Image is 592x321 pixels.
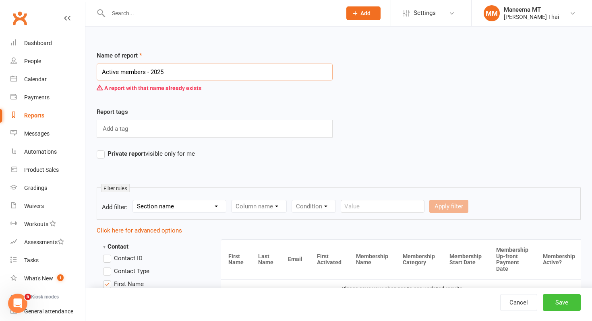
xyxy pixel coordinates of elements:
[442,240,489,279] th: Membership Start Date
[24,40,52,46] div: Dashboard
[504,13,559,21] div: [PERSON_NAME] Thai
[10,302,85,321] a: General attendance kiosk mode
[10,125,85,143] a: Messages
[10,107,85,125] a: Reports
[10,197,85,215] a: Waivers
[106,8,336,19] input: Search...
[24,239,64,245] div: Assessments
[101,184,130,192] small: Filter rules
[97,227,182,234] a: Click here for advanced options
[346,6,381,20] button: Add
[25,294,31,300] span: 5
[108,150,145,157] strong: Private report
[24,76,47,82] div: Calendar
[97,80,333,96] div: A report with that name already exists
[24,148,57,155] div: Automations
[24,221,48,227] div: Workouts
[24,58,41,64] div: People
[360,10,371,16] span: Add
[251,240,281,279] th: Last Name
[504,6,559,13] div: Maneema MT
[24,257,39,263] div: Tasks
[500,294,537,311] a: Cancel
[10,8,30,28] a: Clubworx
[114,266,149,275] span: Contact Type
[24,308,73,315] div: General attendance
[395,240,442,279] th: Membership Category
[103,243,128,250] strong: Contact
[57,274,64,281] span: 1
[10,233,85,251] a: Assessments
[414,4,436,22] span: Settings
[102,123,130,134] input: Add a tag
[221,240,251,279] th: First Name
[24,167,59,173] div: Product Sales
[24,94,50,101] div: Payments
[24,130,50,137] div: Messages
[310,240,349,279] th: First Activated
[10,179,85,197] a: Gradings
[10,215,85,233] a: Workouts
[10,70,85,88] a: Calendar
[97,107,128,117] label: Report tags
[536,240,582,279] th: Membership Active?
[10,251,85,270] a: Tasks
[10,161,85,179] a: Product Sales
[10,143,85,161] a: Automations
[24,275,53,282] div: What's New
[24,203,44,209] div: Waivers
[543,294,581,311] button: Save
[114,279,144,288] span: First Name
[349,240,395,279] th: Membership Name
[8,294,27,313] iframe: Intercom live chat
[489,240,536,279] th: Membership Up-front Payment Date
[10,34,85,52] a: Dashboard
[114,253,143,262] span: Contact ID
[10,52,85,70] a: People
[97,51,142,60] label: Name of report
[341,200,424,213] input: Value
[10,88,85,107] a: Payments
[10,270,85,288] a: What's New1
[108,149,195,157] span: visible only for me
[97,196,581,220] form: Add filter:
[484,5,500,21] div: MM
[221,279,582,298] td: Please save your changes to see updated results
[281,240,310,279] th: Email
[24,185,47,191] div: Gradings
[24,112,44,119] div: Reports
